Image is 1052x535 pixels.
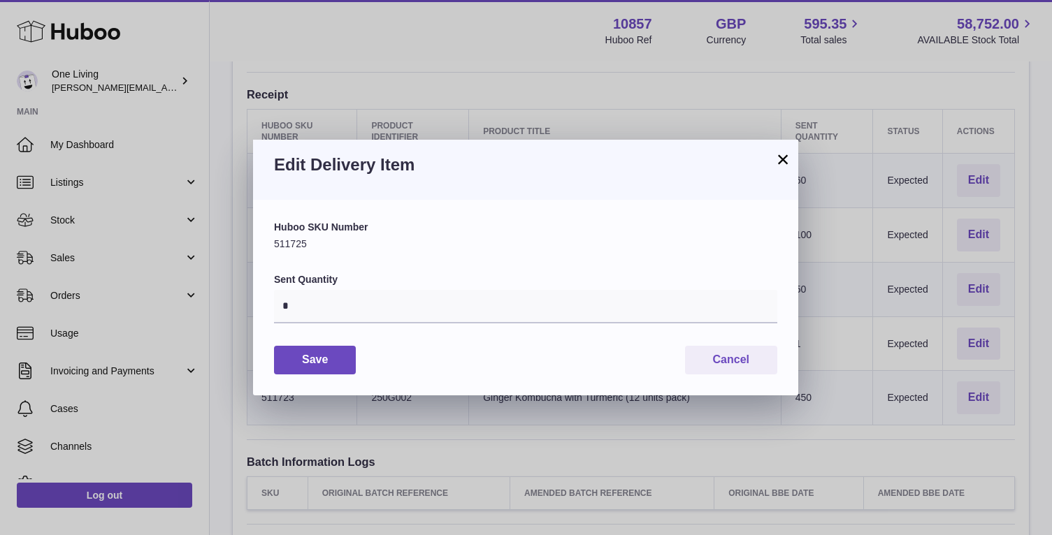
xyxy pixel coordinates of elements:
button: Save [274,346,356,374]
label: Sent Quantity [274,273,777,286]
button: Cancel [685,346,777,374]
div: 511725 [274,221,777,251]
label: Huboo SKU Number [274,221,777,234]
button: × [774,151,791,168]
h3: Edit Delivery Item [274,154,777,176]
